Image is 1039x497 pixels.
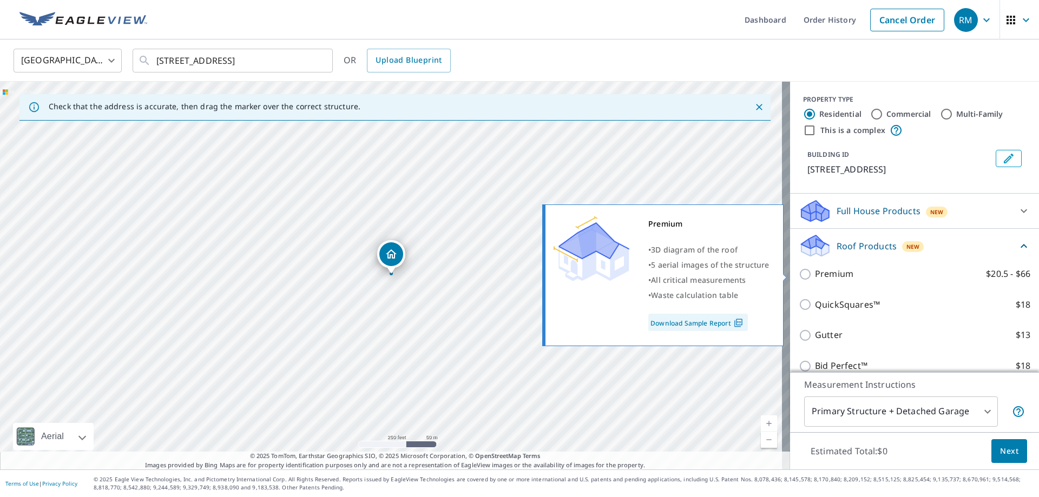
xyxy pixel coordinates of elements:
label: This is a complex [820,125,885,136]
div: PROPERTY TYPE [803,95,1026,104]
img: EV Logo [19,12,147,28]
a: Current Level 17, Zoom Out [761,432,777,448]
p: [STREET_ADDRESS] [807,163,991,176]
p: Bid Perfect™ [815,359,867,373]
a: OpenStreetMap [475,452,521,460]
div: • [648,273,770,288]
p: | [5,480,77,487]
a: Terms of Use [5,480,39,487]
p: Check that the address is accurate, then drag the marker over the correct structure. [49,102,360,111]
span: 3D diagram of the roof [651,244,738,255]
div: Aerial [13,423,94,450]
div: Primary Structure + Detached Garage [804,396,998,427]
span: Next [1000,445,1018,458]
div: [GEOGRAPHIC_DATA] [14,45,122,76]
a: Cancel Order [870,9,944,31]
p: $18 [1016,359,1030,373]
button: Close [752,100,766,114]
p: © 2025 Eagle View Technologies, Inc. and Pictometry International Corp. All Rights Reserved. Repo... [94,475,1034,492]
p: Full House Products [837,204,920,217]
a: Privacy Policy [42,480,77,487]
div: Dropped pin, building 1, Residential property, 4 Norcross St Worcester, MA 01602 [377,240,405,274]
p: Premium [815,267,853,281]
span: New [906,242,920,251]
div: RM [954,8,978,32]
label: Commercial [886,109,931,120]
a: Terms [523,452,541,460]
label: Residential [819,109,862,120]
img: Premium [554,216,629,281]
div: • [648,288,770,303]
p: Roof Products [837,240,897,253]
div: • [648,257,770,273]
span: All critical measurements [651,275,746,285]
input: Search by address or latitude-longitude [156,45,311,76]
p: Measurement Instructions [804,378,1025,391]
a: Current Level 17, Zoom In [761,415,777,432]
span: New [930,208,944,216]
span: Upload Blueprint [376,54,442,67]
p: QuickSquares™ [815,298,880,312]
div: Full House ProductsNew [799,198,1030,224]
div: Premium [648,216,770,231]
span: 5 aerial images of the structure [651,260,769,270]
div: • [648,242,770,257]
a: Upload Blueprint [367,49,450,72]
img: Pdf Icon [731,318,746,328]
p: Estimated Total: $0 [802,439,896,463]
p: $18 [1016,298,1030,312]
label: Multi-Family [956,109,1003,120]
div: Aerial [38,423,67,450]
a: Download Sample Report [648,314,748,331]
div: OR [344,49,451,72]
p: Gutter [815,328,843,342]
span: Your report will include the primary structure and a detached garage if one exists. [1012,405,1025,418]
p: $13 [1016,328,1030,342]
span: © 2025 TomTom, Earthstar Geographics SIO, © 2025 Microsoft Corporation, © [250,452,541,461]
button: Next [991,439,1027,463]
p: $20.5 - $66 [986,267,1030,281]
p: BUILDING ID [807,150,849,159]
button: Edit building 1 [996,150,1022,167]
div: Roof ProductsNew [799,233,1030,259]
span: Waste calculation table [651,290,738,300]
